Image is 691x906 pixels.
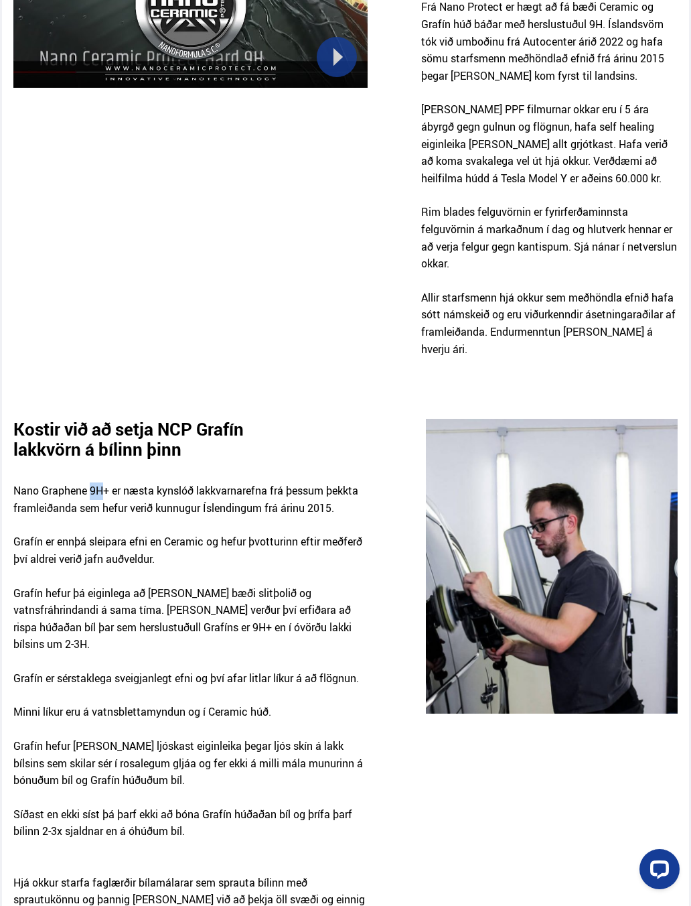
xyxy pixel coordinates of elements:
img: t2aSzQuknnt4eSqf.png [426,419,678,714]
p: Nano Graphene 9H+ er næsta kynslóð lakkvarnarefna frá þessum þekkta framleiðanda sem hefur verið ... [13,482,368,533]
p: Allir starfsmenn hjá okkur sem meðhöndla efnið hafa sótt námskeið og eru viðurkenndir ásetningara... [421,289,678,375]
p: Grafín er sérstaklega sveigjanlegt efni og því afar litlar líkur á að flögnun. [13,670,368,704]
p: Rim blades felguvörnin er fyrirferðaminnsta felguvörnin á markaðnum í dag og hlutverk hennar er a... [421,204,678,289]
p: Minni líkur eru á vatnsblettamyndun og í Ceramic húð. [13,704,368,738]
p: Síðast en ekki síst þá þarf ekki að bóna Grafín húðaðan bíl og þrífa þarf bílinn 2-3x sjaldnar en... [13,806,368,857]
p: [PERSON_NAME] PPF filmurnar okkar eru í 5 ára ábyrgð gegn gulnun og flögnun, hafa self healing ei... [421,101,678,204]
iframe: LiveChat chat widget [629,844,685,900]
p: Grafín hefur [PERSON_NAME] ljóskast eiginleika þegar ljós skín á lakk bílsins sem skilar sér í ro... [13,738,368,806]
h3: Kostir við að setja NCP Grafín lakkvörn á bílinn þinn [13,419,297,459]
p: Grafín hefur þá eiginlega að [PERSON_NAME] bæði slitþolið og vatnsfráhrindandi á sama tíma. [PERS... [13,585,368,670]
p: Grafín er ennþá sleipara efni en Ceramic og hefur þvotturinn eftir meðferð því aldrei verið jafn ... [13,533,368,584]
